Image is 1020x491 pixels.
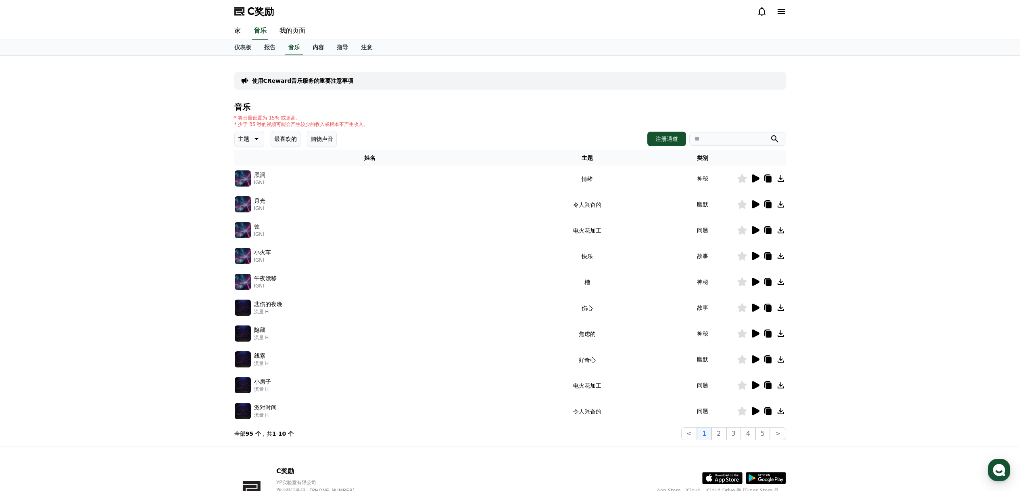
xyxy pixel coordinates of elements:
font: 令人兴奋的 [573,201,601,208]
font: 报告 [264,44,275,50]
font: 电火花加工 [573,227,601,234]
span: Home [21,268,35,275]
font: IGNI [254,257,264,263]
font: > [775,430,780,437]
font: 流量 H [254,361,269,366]
font: 情绪 [582,176,593,182]
font: - [276,430,278,437]
img: 音乐 [235,377,251,393]
font: 小火车 [254,249,271,256]
font: 隐藏 [254,327,265,333]
font: 最喜欢的 [274,136,297,142]
a: 音乐 [252,23,268,40]
font: 令人兴奋的 [573,408,601,415]
button: 主题 [234,131,264,147]
font: 购物声音 [311,136,333,142]
a: 仪表板 [228,40,258,55]
button: 5 [755,427,770,440]
button: 2 [711,427,726,440]
button: 注册通道 [647,132,686,146]
font: 问题 [697,227,708,233]
font: 4 [746,430,750,437]
font: 全部 [234,430,246,437]
a: Settings [104,256,155,276]
font: < [686,430,692,437]
a: 报告 [258,40,282,55]
font: 主题 [238,136,249,142]
font: 我的页面 [280,27,305,34]
font: 姓名 [364,155,375,161]
font: 小房子 [254,378,271,385]
img: 音乐 [235,403,251,419]
font: 神秘 [697,279,708,285]
font: 悲伤的夜晚 [254,301,282,307]
a: 我的页面 [273,23,312,40]
font: 故事 [697,253,708,259]
font: IGNI [254,283,264,289]
font: 1 [272,430,276,437]
a: 指导 [330,40,355,55]
font: 家 [234,27,241,34]
font: YP实验室有限公司 [276,480,316,485]
font: 注意 [361,44,372,50]
a: Home [2,256,53,276]
button: 最喜欢的 [271,131,300,147]
font: 槽 [584,279,590,285]
img: 音乐 [235,170,251,187]
font: IGNI [254,180,264,185]
font: 音乐 [254,27,267,34]
font: 音乐 [288,44,300,50]
font: 线索 [254,353,265,359]
font: IGNI [254,231,264,237]
img: 音乐 [235,351,251,367]
a: 使用CReward音乐服务的重要注意事项 [252,77,354,85]
font: 伤心 [582,305,593,311]
font: 10 个 [278,430,294,437]
font: 神秘 [697,330,708,337]
font: 蚀 [254,223,260,230]
button: 购物声音 [307,131,337,147]
font: 问题 [697,408,708,414]
a: C奖励 [234,5,274,18]
font: 仪表板 [234,44,251,50]
font: 神秘 [697,175,708,182]
font: 问题 [697,382,708,388]
button: 4 [741,427,755,440]
img: 音乐 [235,274,251,290]
font: ，共 [261,430,272,437]
button: < [681,427,697,440]
font: 焦虑的 [579,331,596,337]
img: 音乐 [235,300,251,316]
img: 音乐 [235,222,251,238]
font: 幽默 [697,356,708,363]
font: 电火花加工 [573,382,601,389]
img: 音乐 [235,325,251,342]
a: 音乐 [285,40,303,55]
font: 幽默 [697,201,708,208]
font: 故事 [697,304,708,311]
font: IGNI [254,206,264,211]
font: 快乐 [582,253,593,260]
a: 内容 [306,40,330,55]
a: Messages [53,256,104,276]
font: 5 [761,430,765,437]
font: 流量 H [254,335,269,340]
font: 95 个 [246,430,261,437]
font: 流量 H [254,386,269,392]
a: 注意 [355,40,379,55]
button: 1 [697,427,711,440]
font: * 少于 35 秒的视频可能会产生较少的收入或根本不产生收入。 [234,122,369,127]
font: 主题 [582,155,593,161]
button: 3 [726,427,741,440]
img: 音乐 [235,248,251,264]
font: * 将音量设置为 15% 或更高。 [234,115,300,121]
img: 音乐 [235,196,251,212]
font: 黑洞 [254,172,265,178]
font: 流量 H [254,309,269,315]
span: Settings [119,268,139,275]
font: 3 [732,430,736,437]
font: 1 [702,430,706,437]
font: 注册通道 [655,136,678,142]
font: 音乐 [234,102,250,112]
